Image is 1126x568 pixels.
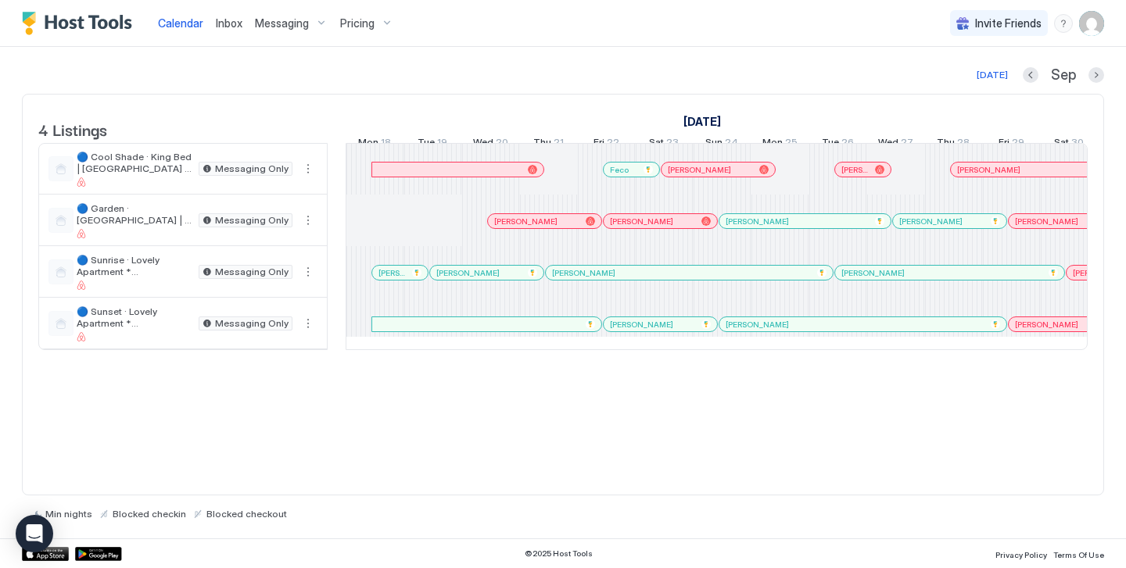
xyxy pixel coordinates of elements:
[649,136,664,152] span: Sat
[418,136,435,152] span: Tue
[206,508,287,520] span: Blocked checkout
[666,136,679,152] span: 23
[77,305,192,329] span: 🔵 Sunset · Lovely Apartment *[GEOGRAPHIC_DATA] Best Locations *Sunset
[45,508,92,520] span: Min nights
[1071,136,1084,152] span: 30
[1079,11,1104,36] div: User profile
[494,216,558,227] span: [PERSON_NAME]
[1054,14,1073,33] div: menu
[469,133,512,155] a: August 20, 2025
[822,136,839,152] span: Tue
[1051,66,1076,84] span: Sep
[593,136,604,152] span: Fri
[995,550,1047,559] span: Privacy Policy
[437,136,447,152] span: 19
[436,268,500,278] span: [PERSON_NAME]
[1088,67,1104,83] button: Next month
[841,268,905,278] span: [PERSON_NAME]
[725,136,738,152] span: 24
[533,136,551,152] span: Thu
[16,515,53,552] div: Open Intercom Messenger
[473,136,493,152] span: Wed
[158,15,203,31] a: Calendar
[77,202,192,226] span: 🔵 Garden · [GEOGRAPHIC_DATA] | [GEOGRAPHIC_DATA] *Best Downtown Locations (4)
[607,136,619,152] span: 22
[933,133,974,155] a: August 28, 2025
[414,133,451,155] a: August 19, 2025
[158,16,203,30] span: Calendar
[995,545,1047,562] a: Privacy Policy
[299,314,317,333] button: More options
[299,159,317,178] div: menu
[974,66,1010,84] button: [DATE]
[758,133,801,155] a: August 25, 2025
[610,216,673,227] span: [PERSON_NAME]
[22,12,139,35] a: Host Tools Logo
[299,263,317,281] button: More options
[554,136,564,152] span: 21
[354,133,395,155] a: August 18, 2025
[255,16,309,30] span: Messaging
[901,136,913,152] span: 27
[1050,133,1088,155] a: August 30, 2025
[77,254,192,277] span: 🔵 Sunrise · Lovely Apartment *[GEOGRAPHIC_DATA] Best Locations *Sunrise
[705,136,723,152] span: Sun
[874,133,917,155] a: August 27, 2025
[358,136,378,152] span: Mon
[529,133,568,155] a: August 21, 2025
[841,165,869,175] span: [PERSON_NAME]
[610,165,629,175] span: Feco
[216,15,242,31] a: Inbox
[1015,320,1078,330] span: [PERSON_NAME]
[1053,550,1104,559] span: Terms Of Use
[1015,216,1078,227] span: [PERSON_NAME]
[299,211,317,230] div: menu
[726,216,789,227] span: [PERSON_NAME]
[381,136,391,152] span: 18
[977,68,1008,82] div: [DATE]
[841,136,854,152] span: 26
[1012,136,1024,152] span: 29
[1054,136,1069,152] span: Sat
[22,547,69,561] a: App Store
[552,268,615,278] span: [PERSON_NAME]
[975,16,1042,30] span: Invite Friends
[995,133,1028,155] a: August 29, 2025
[216,16,242,30] span: Inbox
[668,165,731,175] span: [PERSON_NAME]
[496,136,508,152] span: 20
[378,268,406,278] span: [PERSON_NAME]
[299,211,317,230] button: More options
[340,16,375,30] span: Pricing
[610,320,673,330] span: [PERSON_NAME]
[1053,545,1104,562] a: Terms Of Use
[701,133,742,155] a: August 24, 2025
[77,151,192,174] span: 🔵 Cool Shade · King Bed | [GEOGRAPHIC_DATA] *Best Downtown Locations *Cool
[113,508,186,520] span: Blocked checkin
[299,314,317,333] div: menu
[299,159,317,178] button: More options
[645,133,683,155] a: August 23, 2025
[38,117,107,141] span: 4 Listings
[957,165,1020,175] span: [PERSON_NAME]
[785,136,798,152] span: 25
[299,263,317,281] div: menu
[899,216,963,227] span: [PERSON_NAME]
[818,133,858,155] a: August 26, 2025
[726,320,789,330] span: [PERSON_NAME]
[1023,67,1038,83] button: Previous month
[999,136,1009,152] span: Fri
[590,133,623,155] a: August 22, 2025
[75,547,122,561] a: Google Play Store
[957,136,970,152] span: 28
[525,548,593,559] span: © 2025 Host Tools
[762,136,783,152] span: Mon
[680,110,725,133] a: August 18, 2025
[937,136,955,152] span: Thu
[878,136,898,152] span: Wed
